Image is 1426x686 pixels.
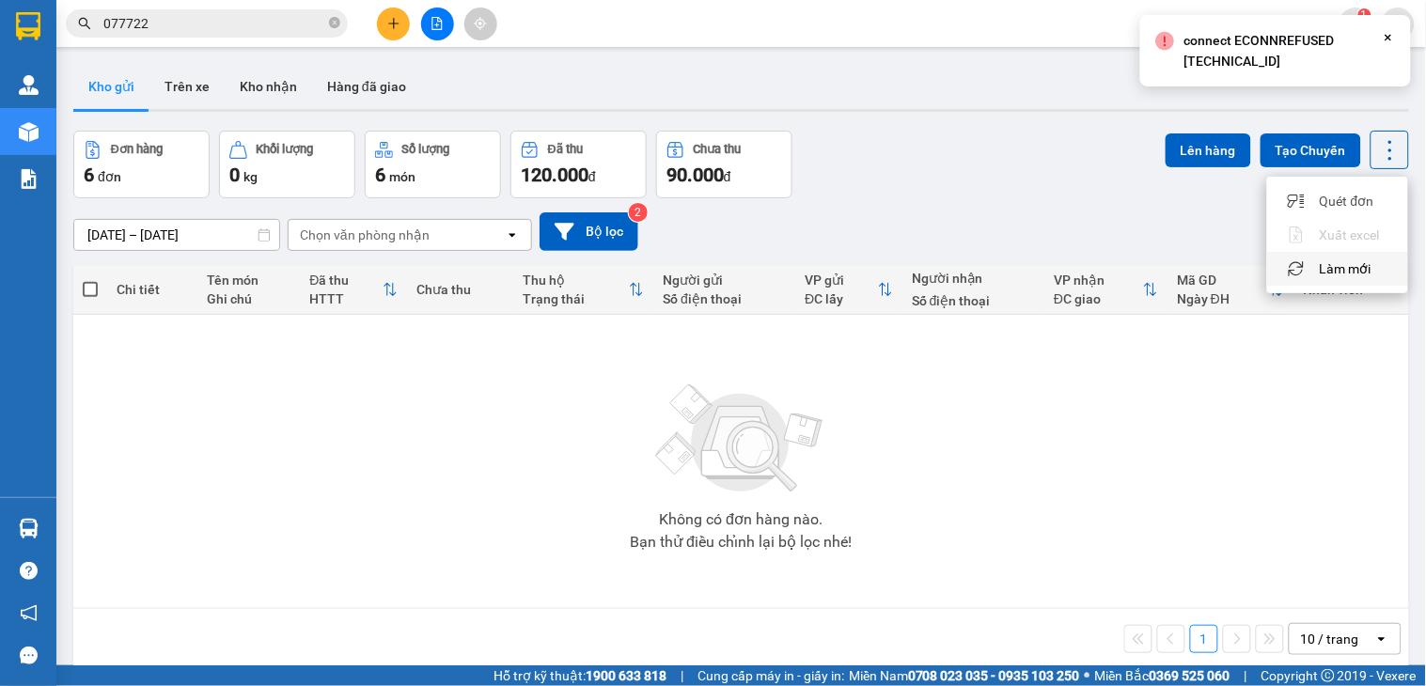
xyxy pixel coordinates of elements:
img: warehouse-icon [19,75,39,95]
th: Toggle SortBy [300,265,407,315]
div: Khối lượng [257,143,314,156]
button: Số lượng6món [365,131,501,198]
ul: Menu [1267,177,1408,293]
div: 10 / trang [1301,630,1359,648]
div: HTTT [309,291,383,306]
div: VP gửi [805,273,878,288]
th: Toggle SortBy [514,265,654,315]
button: 1 [1190,625,1218,653]
span: 6 [84,164,94,186]
button: Kho gửi [73,64,149,109]
button: Kho nhận [225,64,312,109]
span: Xuất excel [1320,226,1380,244]
span: aim [474,17,487,30]
button: Trên xe [149,64,225,109]
span: Quét đơn [1320,192,1374,210]
span: message [20,647,38,664]
input: Tìm tên, số ĐT hoặc mã đơn [103,13,325,34]
svg: open [505,227,520,242]
p: VP [GEOGRAPHIC_DATA]: [8,68,274,114]
div: Người gửi [663,273,786,288]
span: question-circle [20,562,38,580]
div: Số điện thoại [912,293,1035,308]
span: | [1245,665,1247,686]
svg: open [1374,631,1389,647]
button: Tạo Chuyến [1261,133,1361,167]
button: Chưa thu90.000đ [656,131,792,198]
div: Ghi chú [207,291,290,306]
div: Chưa thu [416,282,505,297]
strong: NHƯ QUỲNH [52,8,230,43]
strong: 1900 633 818 [586,668,666,683]
th: Toggle SortBy [1044,265,1167,315]
span: [PERSON_NAME]: [8,117,124,134]
button: Đã thu120.000đ [510,131,647,198]
button: Lên hàng [1166,133,1251,167]
div: ĐC lấy [805,291,878,306]
strong: 0708 023 035 - 0935 103 250 [908,668,1080,683]
div: Số điện thoại [663,291,786,306]
button: aim [464,8,497,40]
span: file-add [431,17,444,30]
div: Đơn hàng [111,143,163,156]
span: notification [20,604,38,622]
button: plus [377,8,410,40]
img: logo-vxr [16,12,40,40]
span: plus [387,17,400,30]
span: 0 [229,164,240,186]
span: kg [243,169,258,184]
div: Đã thu [309,273,383,288]
span: món [389,169,415,184]
div: Không có đơn hàng nào. [659,512,823,527]
button: Khối lượng0kg [219,131,355,198]
div: Tên món [207,273,290,288]
span: Làm mới [1320,259,1371,278]
span: đơn [98,169,121,184]
span: đ [724,169,731,184]
span: 120.000 [521,164,588,186]
span: Hỗ trợ kỹ thuật: [494,665,666,686]
svg: Close [1381,30,1396,45]
span: Miền Nam [849,665,1080,686]
span: copyright [1322,669,1335,682]
th: Toggle SortBy [1167,265,1293,315]
input: Select a date range. [74,220,279,250]
div: Đã thu [548,143,583,156]
div: Chi tiết [117,282,188,297]
img: warehouse-icon [19,519,39,538]
div: VP nhận [1054,273,1143,288]
button: Hàng đã giao [312,64,421,109]
img: svg+xml;base64,PHN2ZyBjbGFzcz0ibGlzdC1wbHVnX19zdmciIHhtbG5zPSJodHRwOi8vd3d3LnczLm9yZy8yMDAwL3N2Zy... [647,373,835,505]
span: ngocthao.nhuquynh [1176,11,1340,35]
img: solution-icon [19,169,39,189]
img: warehouse-icon [19,122,39,142]
button: Bộ lọc [540,212,638,251]
div: Số lượng [402,143,450,156]
span: Miền Bắc [1095,665,1230,686]
div: Người nhận [912,271,1035,286]
span: 90.000 [666,164,724,186]
button: file-add [421,8,454,40]
span: search [78,17,91,30]
div: Bạn thử điều chỉnh lại bộ lọc nhé! [630,535,852,550]
button: caret-down [1382,8,1415,40]
span: 6 [375,164,385,186]
strong: Khu K1, [PERSON_NAME] [PERSON_NAME], [PERSON_NAME][GEOGRAPHIC_DATA], [GEOGRAPHIC_DATA]PRTC - 0931... [8,119,268,191]
span: 1 [1361,8,1368,22]
span: ⚪️ [1085,672,1090,679]
div: Ngày ĐH [1177,291,1269,306]
span: close-circle [329,17,340,28]
th: Toggle SortBy [795,265,902,315]
div: ĐC giao [1054,291,1143,306]
sup: 1 [1358,8,1371,22]
strong: 342 [PERSON_NAME], P1, Q10, TP.HCM - 0931 556 979 [8,70,273,114]
div: Mã GD [1177,273,1269,288]
button: Đơn hàng6đơn [73,131,210,198]
div: Trạng thái [524,291,630,306]
span: | [681,665,683,686]
strong: 0369 525 060 [1150,668,1230,683]
span: đ [588,169,596,184]
div: Thu hộ [524,273,630,288]
span: close-circle [329,15,340,33]
sup: 2 [629,203,648,222]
